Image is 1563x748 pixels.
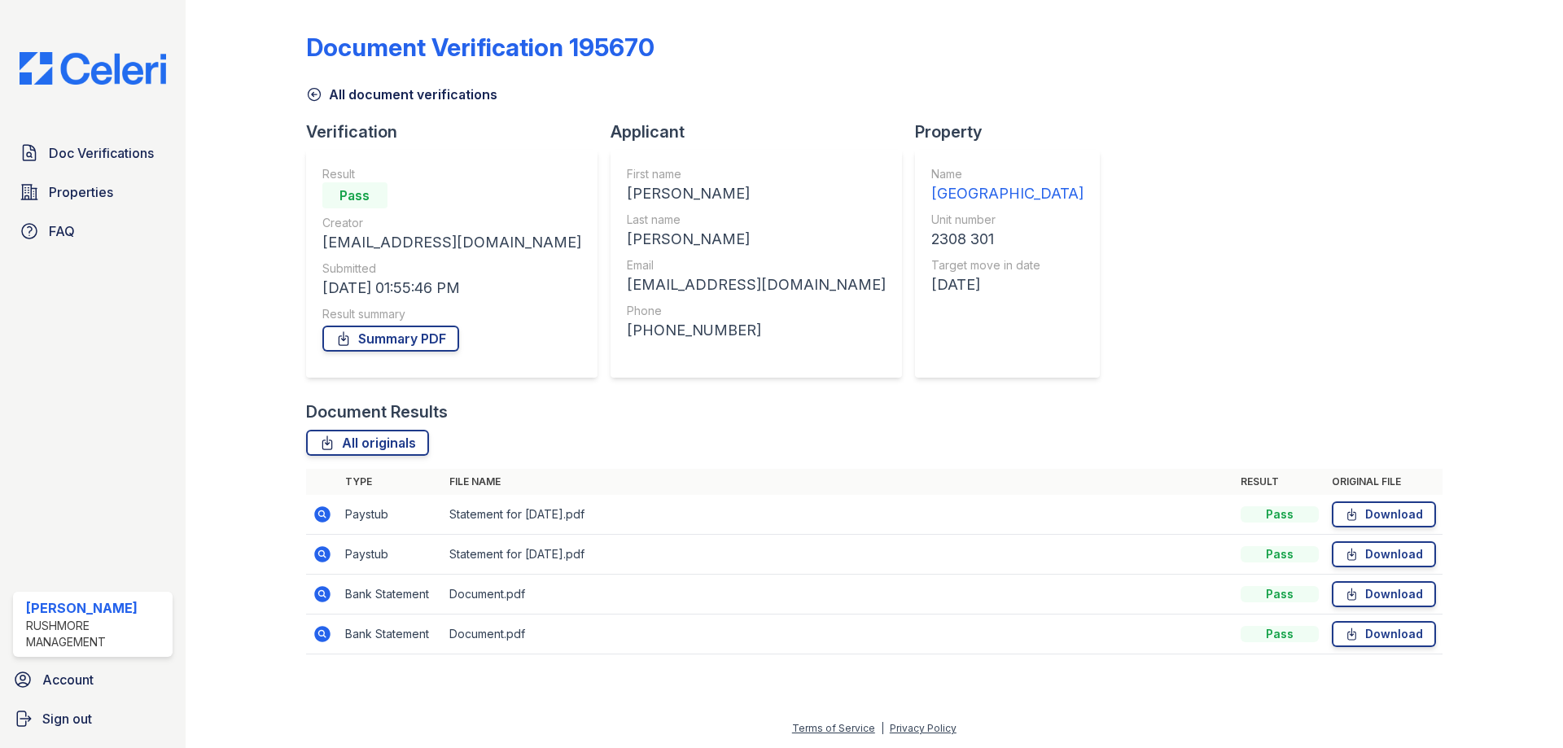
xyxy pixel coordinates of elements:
a: Download [1332,621,1436,647]
div: | [881,722,884,734]
td: Paystub [339,495,443,535]
div: [EMAIL_ADDRESS][DOMAIN_NAME] [627,273,886,296]
th: Result [1234,469,1325,495]
div: Phone [627,303,886,319]
span: Doc Verifications [49,143,154,163]
a: FAQ [13,215,173,247]
div: 2308 301 [931,228,1084,251]
div: Document Verification 195670 [306,33,655,62]
div: [PHONE_NUMBER] [627,319,886,342]
th: Original file [1325,469,1443,495]
a: Sign out [7,702,179,735]
div: [DATE] 01:55:46 PM [322,277,581,300]
div: [GEOGRAPHIC_DATA] [931,182,1084,205]
a: Privacy Policy [890,722,957,734]
img: CE_Logo_Blue-a8612792a0a2168367f1c8372b55b34899dd931a85d93a1a3d3e32e68fde9ad4.png [7,52,179,85]
div: Pass [322,182,387,208]
a: Doc Verifications [13,137,173,169]
a: Terms of Service [792,722,875,734]
div: [DATE] [931,273,1084,296]
div: Property [915,120,1113,143]
td: Bank Statement [339,575,443,615]
div: Result summary [322,306,581,322]
a: Download [1332,581,1436,607]
span: Properties [49,182,113,202]
div: [EMAIL_ADDRESS][DOMAIN_NAME] [322,231,581,254]
div: Email [627,257,886,273]
th: File name [443,469,1234,495]
div: [PERSON_NAME] [627,228,886,251]
td: Statement for [DATE].pdf [443,495,1234,535]
div: Pass [1241,546,1319,562]
td: Statement for [DATE].pdf [443,535,1234,575]
div: Result [322,166,581,182]
div: Name [931,166,1084,182]
div: Pass [1241,586,1319,602]
iframe: chat widget [1495,683,1547,732]
div: Rushmore Management [26,618,166,650]
span: FAQ [49,221,75,241]
a: Properties [13,176,173,208]
div: Target move in date [931,257,1084,273]
a: Download [1332,501,1436,527]
td: Paystub [339,535,443,575]
div: Pass [1241,506,1319,523]
div: Pass [1241,626,1319,642]
div: [PERSON_NAME] [627,182,886,205]
span: Account [42,670,94,689]
div: First name [627,166,886,182]
a: All originals [306,430,429,456]
td: Bank Statement [339,615,443,654]
a: Download [1332,541,1436,567]
th: Type [339,469,443,495]
a: Account [7,663,179,696]
a: Name [GEOGRAPHIC_DATA] [931,166,1084,205]
a: All document verifications [306,85,497,104]
div: Submitted [322,260,581,277]
td: Document.pdf [443,575,1234,615]
div: [PERSON_NAME] [26,598,166,618]
div: Last name [627,212,886,228]
div: Creator [322,215,581,231]
div: Unit number [931,212,1084,228]
div: Verification [306,120,611,143]
div: Applicant [611,120,915,143]
div: Document Results [306,400,448,423]
span: Sign out [42,709,92,728]
td: Document.pdf [443,615,1234,654]
a: Summary PDF [322,326,459,352]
